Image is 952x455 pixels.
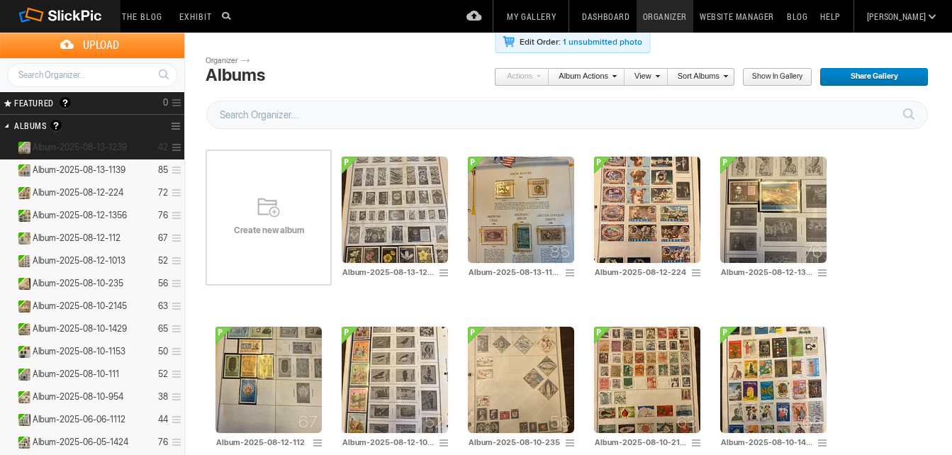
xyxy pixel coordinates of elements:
[298,416,318,427] span: 67
[425,416,444,427] span: 52
[215,436,309,449] input: Album-2025-08-12-112
[1,164,15,175] a: Expand
[12,187,31,199] ins: Public Album
[1,255,15,266] a: Expand
[342,157,448,263] img: IMG_2430.webp
[33,142,127,153] span: Album-2025-08-13-1239
[720,327,827,433] img: IMG_1845.webp
[468,327,574,433] img: IMG_1969.webp
[33,278,123,289] span: Album-2025-08-10-235
[33,414,125,425] span: Album-2025-06-06-1112
[1,437,15,447] a: Expand
[342,327,448,433] img: IMG_2020.webp
[206,225,332,236] span: Create new album
[425,246,444,257] span: 42
[1,232,15,243] a: Expand
[33,164,125,176] span: Album-2025-08-13-1139
[33,391,123,403] span: Album-2025-08-10-954
[720,266,814,279] input: Album-2025-08-12-1356
[12,164,31,176] ins: Public Album
[594,157,700,263] img: IMG_2281.webp
[12,278,31,290] ins: Public Album
[468,157,574,263] img: IMG_2385.webp
[594,436,688,449] input: Album-2025-08-10-2145
[678,246,696,257] span: 72
[677,416,696,427] span: 63
[33,369,119,380] span: Album-2025-08-10-111
[33,323,127,335] span: Album-2025-08-10-1429
[150,62,177,86] a: Search
[12,255,31,267] ins: Public Album
[520,37,561,47] b: Edit Order:
[12,391,31,403] ins: Public Album
[550,246,570,257] span: 85
[563,37,642,47] a: 1 unsubmitted photo
[1,369,15,379] a: Expand
[804,246,822,257] span: 76
[819,68,919,86] span: Share Gallery
[12,414,31,426] ins: Public Album
[342,436,435,449] input: Album-2025-08-12-1013
[12,369,31,381] ins: Public Album
[1,323,15,334] a: Expand
[742,68,812,86] a: Show in Gallery
[14,115,133,137] h2: Albums
[33,210,127,221] span: Album-2025-08-12-1356
[12,437,31,449] ins: Public Album
[12,210,31,222] ins: Public Album
[12,346,31,358] ins: Public Album
[12,232,31,245] ins: Public Album
[1,142,15,152] a: Expand
[33,300,127,312] span: Album-2025-08-10-2145
[12,142,31,154] ins: Public Album
[720,157,827,263] img: IMG_2175.webp
[33,346,125,357] span: Album-2025-08-10-1153
[1,346,15,356] a: Expand
[33,187,123,198] span: Album-2025-08-12-224
[625,68,660,86] a: View
[468,266,561,279] input: Album-2025-08-13-1139
[12,300,31,313] ins: Public Album
[1,187,15,198] a: Expand
[206,101,928,129] input: Search Organizer...
[215,327,322,433] img: IMG_2096.webp
[206,65,265,85] div: Albums
[1,278,15,288] a: Expand
[342,266,435,279] input: Album-2025-08-13-1239
[468,436,561,449] input: Album-2025-08-10-235
[594,327,700,433] img: IMG_1910.webp
[7,63,177,87] input: Search Organizer...
[12,323,31,335] ins: Public Album
[220,7,237,24] input: Search photos on SlickPic...
[1,414,15,425] a: Expand
[33,437,128,448] span: Album-2025-06-05-1424
[33,232,121,244] span: Album-2025-08-12-112
[720,436,814,449] input: Album-2025-08-10-1429
[549,68,617,86] a: Album Actions
[742,68,802,86] span: Show in Gallery
[594,266,688,279] input: Album-2025-08-12-224
[1,210,15,220] a: Expand
[33,255,125,266] span: Album-2025-08-12-1013
[1,300,15,311] a: Expand
[550,416,570,427] span: 56
[10,97,54,108] span: FEATURED
[802,416,822,427] span: 65
[1,391,15,402] a: Expand
[668,68,728,86] a: Sort Albums
[494,68,541,86] a: Actions
[17,33,184,57] span: Upload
